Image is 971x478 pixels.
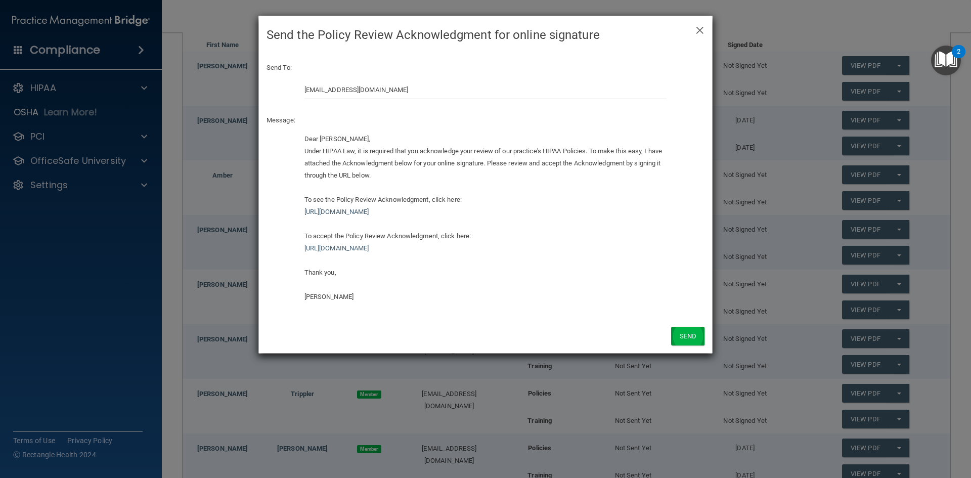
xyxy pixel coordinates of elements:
button: Open Resource Center, 2 new notifications [931,46,961,75]
div: 2 [957,52,960,65]
input: Email Address [304,80,667,99]
p: Message: [267,114,704,126]
button: Send [671,327,704,345]
a: [URL][DOMAIN_NAME] [304,208,369,215]
div: Dear [PERSON_NAME], Under HIPAA Law, it is required that you acknowledge your review of our pract... [304,133,667,303]
h4: Send the Policy Review Acknowledgment for online signature [267,24,704,46]
span: × [695,19,704,39]
a: [URL][DOMAIN_NAME] [304,244,369,252]
p: Send To: [267,62,704,74]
